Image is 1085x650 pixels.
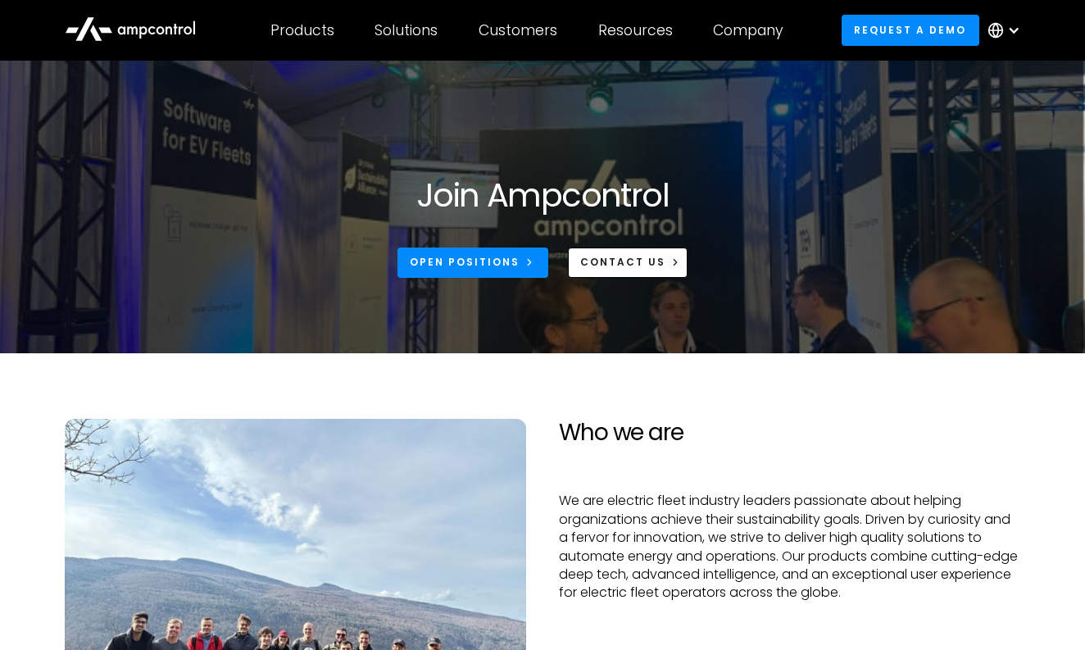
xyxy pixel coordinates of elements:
[580,255,665,270] div: CONTACT US
[559,419,1020,447] h2: Who we are
[416,175,669,215] h1: Join Ampcontrol
[568,248,688,278] a: CONTACT US
[270,21,334,39] div: Products
[375,21,438,39] div: Solutions
[598,21,673,39] div: Resources
[479,21,557,39] div: Customers
[397,248,548,278] a: Open Positions
[842,15,979,45] a: Request a demo
[410,255,520,270] div: Open Positions
[713,21,783,39] div: Company
[559,492,1020,602] p: We are electric fleet industry leaders passionate about helping organizations achieve their susta...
